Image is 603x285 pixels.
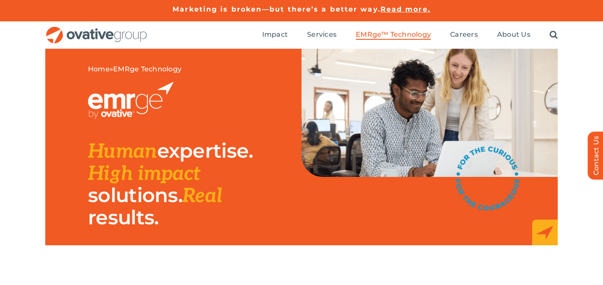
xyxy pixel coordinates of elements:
[182,184,222,208] span: Real
[262,30,288,40] a: Impact
[356,30,431,40] a: EMRge™ Technology
[497,30,530,39] span: About Us
[157,138,253,163] span: expertise.
[88,140,157,164] span: Human
[173,5,381,13] a: Marketing is broken—but there’s a better way.
[450,30,478,39] span: Careers
[88,183,182,207] span: solutions.
[113,65,181,73] span: EMRge Technology
[88,82,173,119] img: EMRGE_RGB_wht
[45,26,148,34] a: OG_Full_horizontal_RGB
[88,65,110,73] a: Home
[262,21,558,49] nav: Menu
[550,30,558,40] a: Search
[532,220,558,245] img: EMRge_HomePage_Elements_Arrow Box
[301,49,558,177] img: EMRge Landing Page Header Image
[356,30,431,39] span: EMRge™ Technology
[307,30,337,40] a: Services
[88,162,200,186] span: High impact
[381,5,430,13] a: Read more.
[497,30,530,40] a: About Us
[307,30,337,39] span: Services
[262,30,288,39] span: Impact
[88,65,181,73] span: »
[88,205,158,229] span: results.
[450,30,478,40] a: Careers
